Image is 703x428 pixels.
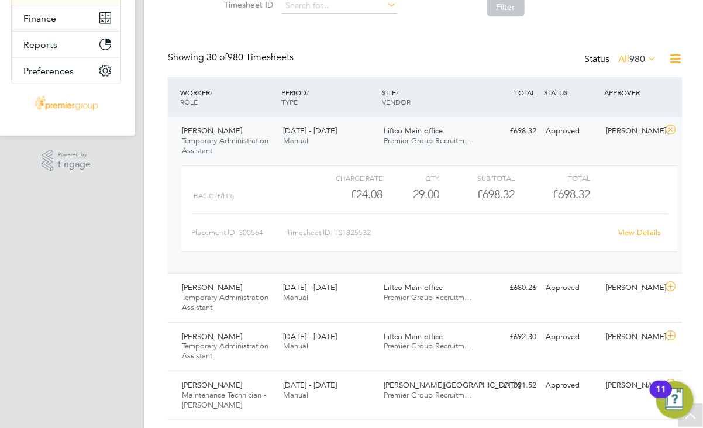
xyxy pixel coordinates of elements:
[278,82,380,112] div: PERIOD
[23,13,56,24] span: Finance
[182,380,242,390] span: [PERSON_NAME]
[191,223,287,242] div: Placement ID: 300564
[382,171,439,185] div: QTY
[618,53,657,65] label: All
[382,185,439,204] div: 29.00
[541,376,602,395] div: Approved
[384,332,443,341] span: Liftco Main office
[439,185,515,204] div: £698.32
[283,292,308,302] span: Manual
[23,39,57,50] span: Reports
[553,187,591,201] span: £698.32
[384,292,473,302] span: Premier Group Recruitm…
[629,53,645,65] span: 980
[182,332,242,341] span: [PERSON_NAME]
[541,278,602,298] div: Approved
[182,390,266,410] span: Maintenance Technician - [PERSON_NAME]
[283,136,308,146] span: Manual
[602,327,663,347] div: [PERSON_NAME]
[480,122,541,141] div: £698.32
[384,390,473,400] span: Premier Group Recruitm…
[283,341,308,351] span: Manual
[480,327,541,347] div: £692.30
[307,185,382,204] div: £24.08
[168,51,296,64] div: Showing
[182,282,242,292] span: [PERSON_NAME]
[287,223,611,242] div: Timesheet ID: TS1825532
[12,32,120,57] button: Reports
[439,171,515,185] div: Sub Total
[194,192,234,200] span: Basic (£/HR)
[602,122,663,141] div: [PERSON_NAME]
[35,96,97,115] img: premier-logo-retina.png
[380,82,481,112] div: SITE
[619,227,661,237] a: View Details
[656,389,666,405] div: 11
[12,58,120,84] button: Preferences
[58,150,91,160] span: Powered by
[283,390,308,400] span: Manual
[306,88,309,97] span: /
[602,278,663,298] div: [PERSON_NAME]
[480,278,541,298] div: £680.26
[206,51,294,63] span: 980 Timesheets
[541,122,602,141] div: Approved
[182,136,268,156] span: Temporary Administration Assistant
[584,51,659,68] div: Status
[384,341,473,351] span: Premier Group Recruitm…
[182,292,268,312] span: Temporary Administration Assistant
[382,97,411,106] span: VENDOR
[480,376,541,395] div: £1,091.52
[283,380,337,390] span: [DATE] - [DATE]
[11,96,121,115] a: Go to home page
[384,380,521,390] span: [PERSON_NAME][GEOGRAPHIC_DATA]
[177,82,278,112] div: WORKER
[514,88,535,97] span: TOTAL
[307,171,382,185] div: Charge rate
[541,327,602,347] div: Approved
[656,381,694,419] button: Open Resource Center, 11 new notifications
[180,97,198,106] span: ROLE
[182,126,242,136] span: [PERSON_NAME]
[283,126,337,136] span: [DATE] - [DATE]
[602,376,663,395] div: [PERSON_NAME]
[541,82,602,103] div: STATUS
[281,97,298,106] span: TYPE
[206,51,228,63] span: 30 of
[283,282,337,292] span: [DATE] - [DATE]
[42,150,91,172] a: Powered byEngage
[397,88,399,97] span: /
[515,171,590,185] div: Total
[384,126,443,136] span: Liftco Main office
[602,82,663,103] div: APPROVER
[384,136,473,146] span: Premier Group Recruitm…
[58,160,91,170] span: Engage
[23,65,74,77] span: Preferences
[182,341,268,361] span: Temporary Administration Assistant
[384,282,443,292] span: Liftco Main office
[210,88,212,97] span: /
[283,332,337,341] span: [DATE] - [DATE]
[12,5,120,31] button: Finance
